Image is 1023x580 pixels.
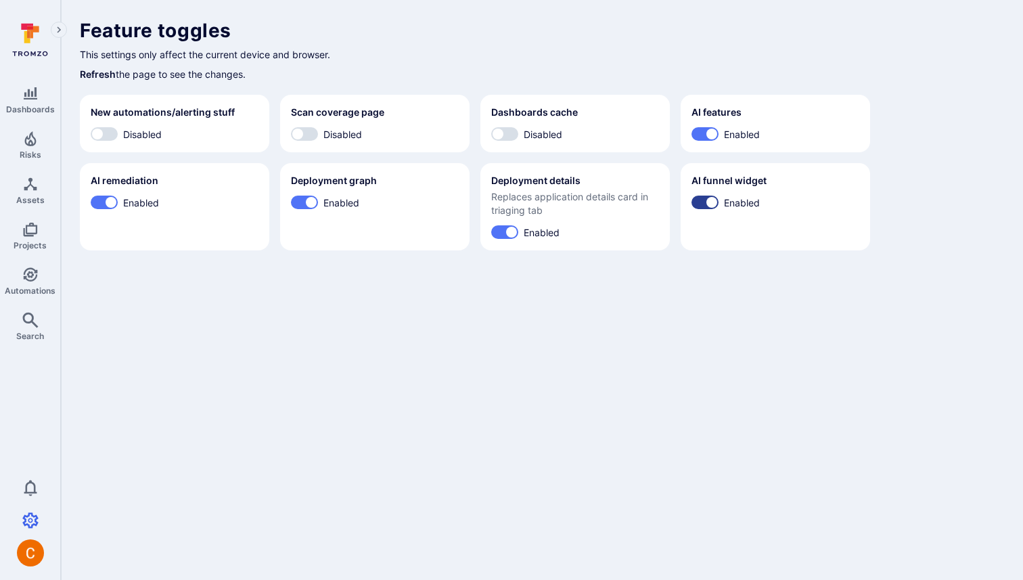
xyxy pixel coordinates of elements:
span: Replaces application details card in triaging tab [491,190,659,217]
h2: Dashboards cache [491,106,578,119]
span: Disabled [524,127,562,141]
h2: AI features [691,106,742,119]
span: Disabled [323,127,362,141]
h2: Deployment graph [291,174,377,187]
button: Expand navigation menu [51,22,67,38]
h2: AI funnel widget [691,174,767,187]
span: Enabled [724,196,760,210]
span: Automations [5,286,55,296]
span: Disabled [123,127,162,141]
span: Assets [16,195,45,205]
p: This settings only affect the current device and browser. [80,47,1004,62]
p: the page to see the changes. [80,67,1004,81]
span: Enabled [123,196,159,210]
img: ACg8ocJuq_DPPTkXyD9OlTnVLvDrpObecjcADscmEHLMiTyEnTELew=s96-c [17,539,44,566]
span: Risks [20,150,41,160]
div: Camilo Rivera [17,539,44,566]
span: Enabled [524,225,560,240]
span: Dashboards [6,104,55,114]
h1: Feature toggles [80,19,1004,42]
h2: AI remediation [91,174,158,187]
h2: New automations/alerting stuff [91,106,235,119]
span: Enabled [724,127,760,141]
h2: Scan coverage page [291,106,384,119]
span: Search [16,331,44,341]
span: Projects [14,240,47,250]
a: Refresh [80,68,116,80]
span: Enabled [323,196,359,210]
h2: Deployment details [491,174,581,187]
i: Expand navigation menu [54,24,64,36]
